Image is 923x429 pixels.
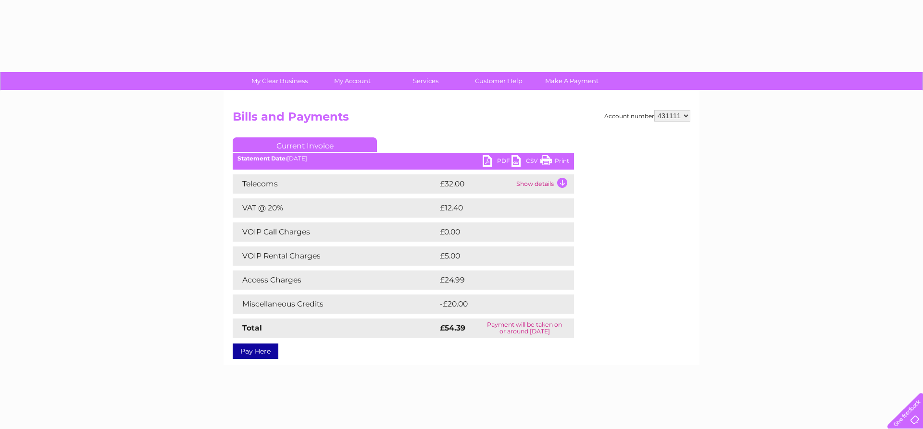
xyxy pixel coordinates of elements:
td: Show details [514,174,574,194]
td: Payment will be taken on or around [DATE] [475,319,574,338]
a: Pay Here [233,343,278,359]
a: Services [386,72,465,90]
a: Print [540,155,569,169]
div: [DATE] [233,155,574,162]
strong: Total [242,323,262,332]
td: £5.00 [437,246,552,266]
a: PDF [483,155,511,169]
a: CSV [511,155,540,169]
td: VOIP Call Charges [233,222,437,242]
td: -£20.00 [437,294,557,314]
h2: Bills and Payments [233,110,690,128]
strong: £54.39 [440,323,465,332]
td: £0.00 [437,222,552,242]
td: VOIP Rental Charges [233,246,437,266]
div: Account number [604,110,690,122]
td: £12.40 [437,198,554,218]
a: My Clear Business [240,72,319,90]
td: Miscellaneous Credits [233,294,437,314]
td: Telecoms [233,174,437,194]
a: Current Invoice [233,137,377,152]
td: £32.00 [437,174,514,194]
a: My Account [313,72,392,90]
a: Make A Payment [532,72,611,90]
b: Statement Date: [237,155,287,162]
a: Customer Help [459,72,538,90]
td: Access Charges [233,270,437,290]
td: £24.99 [437,270,555,290]
td: VAT @ 20% [233,198,437,218]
